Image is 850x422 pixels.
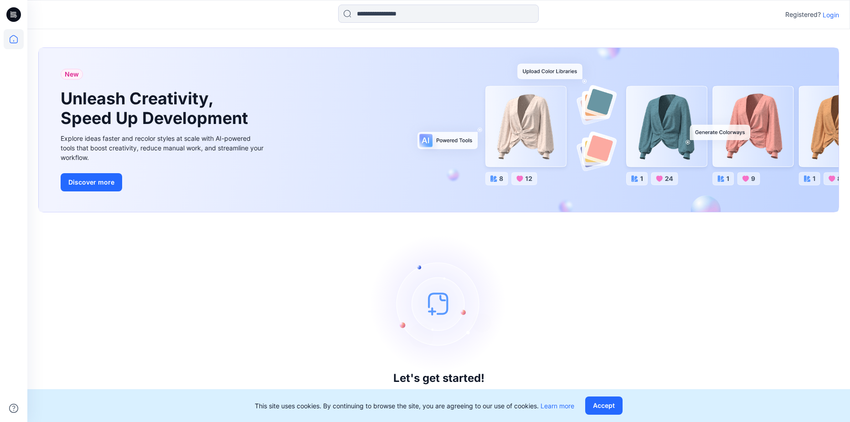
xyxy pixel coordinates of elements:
h3: Let's get started! [393,372,484,385]
p: Login [823,10,839,20]
a: Discover more [61,173,266,191]
p: This site uses cookies. By continuing to browse the site, you are agreeing to our use of cookies. [255,401,574,411]
p: Click New to add a style or create a folder. [364,388,514,399]
div: Explore ideas faster and recolor styles at scale with AI-powered tools that boost creativity, red... [61,134,266,162]
h1: Unleash Creativity, Speed Up Development [61,89,252,128]
span: New [65,69,79,80]
button: Accept [585,396,623,415]
a: Learn more [541,402,574,410]
button: Discover more [61,173,122,191]
img: empty-state-image.svg [371,235,507,372]
p: Registered? [785,9,821,20]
